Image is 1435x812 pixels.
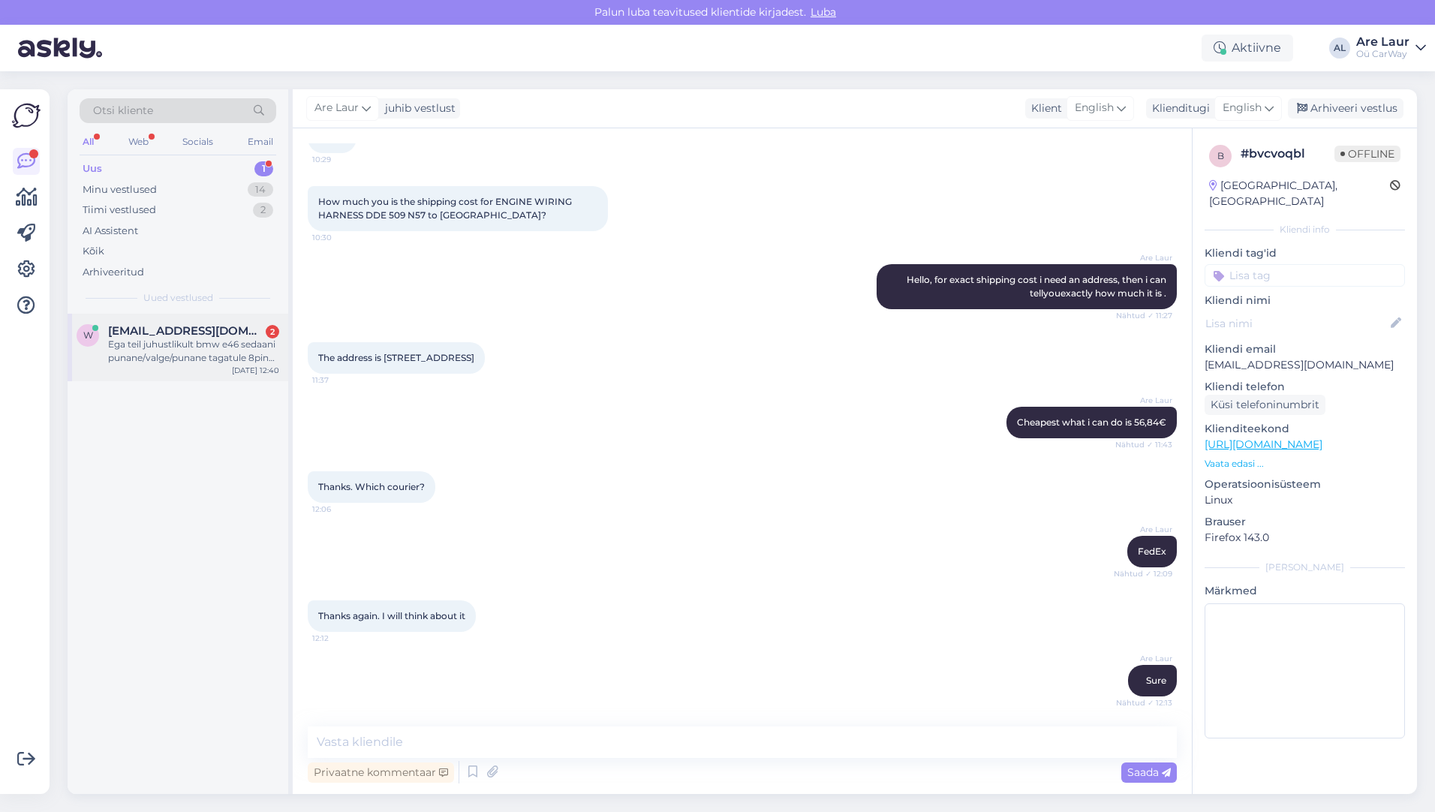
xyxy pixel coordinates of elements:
input: Lisa nimi [1205,315,1388,332]
span: b [1217,150,1224,161]
div: 14 [248,182,273,197]
p: Kliendi email [1205,341,1405,357]
span: Are Laur [1116,653,1172,664]
div: juhib vestlust [379,101,456,116]
a: [URL][DOMAIN_NAME] [1205,438,1322,451]
div: Email [245,132,276,152]
span: Offline [1334,146,1400,162]
div: Klient [1025,101,1062,116]
p: Märkmed [1205,583,1405,599]
div: Klienditugi [1146,101,1210,116]
img: Askly Logo [12,101,41,130]
div: Kliendi info [1205,223,1405,236]
div: Web [125,132,152,152]
span: Otsi kliente [93,103,153,119]
span: The address is [STREET_ADDRESS] [318,352,474,363]
span: Sure [1146,675,1166,686]
span: English [1075,100,1114,116]
span: English [1223,100,1262,116]
div: Socials [179,132,216,152]
span: Nähtud ✓ 11:27 [1116,310,1172,321]
div: Ega teil juhustlikult bmw e46 sedaani punane/valge/punane tagatule 8pin pistiku koos juhtme jupig... [108,338,279,365]
div: 2 [253,203,273,218]
p: Kliendi nimi [1205,293,1405,308]
span: Are Laur [1116,395,1172,406]
div: Are Laur [1356,36,1409,48]
span: FedEx [1138,546,1166,557]
span: Are Laur [314,100,359,116]
span: Nähtud ✓ 11:43 [1115,439,1172,450]
span: Worketgamer@gmail.com [108,324,264,338]
span: Are Laur [1116,252,1172,263]
span: Are Laur [1116,524,1172,535]
div: Oü CarWay [1356,48,1409,60]
div: Arhiveeri vestlus [1288,98,1403,119]
div: Arhiveeritud [83,265,144,280]
a: Are LaurOü CarWay [1356,36,1426,60]
p: Vaata edasi ... [1205,457,1405,471]
div: 1 [254,161,273,176]
div: 2 [266,325,279,338]
span: 12:12 [312,633,369,644]
span: How much you is the shipping cost for ENGINE WIRING HARNESS DDE 509 N57 to [GEOGRAPHIC_DATA]? [318,196,574,221]
input: Lisa tag [1205,264,1405,287]
span: Cheapest what i can do is 56,84€ [1017,417,1166,428]
div: Tiimi vestlused [83,203,156,218]
span: Nähtud ✓ 12:13 [1116,697,1172,708]
div: Aktiivne [1202,35,1293,62]
div: [GEOGRAPHIC_DATA], [GEOGRAPHIC_DATA] [1209,178,1390,209]
div: Minu vestlused [83,182,157,197]
p: Kliendi telefon [1205,379,1405,395]
span: Thanks again. I will think about it [318,610,465,621]
p: Operatsioonisüsteem [1205,477,1405,492]
span: W [83,329,93,341]
p: [EMAIL_ADDRESS][DOMAIN_NAME] [1205,357,1405,373]
div: [DATE] 12:40 [232,365,279,376]
div: AL [1329,38,1350,59]
p: Brauser [1205,514,1405,530]
span: Nähtud ✓ 12:09 [1114,568,1172,579]
p: Klienditeekond [1205,421,1405,437]
div: AI Assistent [83,224,138,239]
div: Küsi telefoninumbrit [1205,395,1325,415]
span: 10:29 [312,154,369,165]
p: Firefox 143.0 [1205,530,1405,546]
div: All [80,132,97,152]
div: # bvcvoqbl [1241,145,1334,163]
div: Privaatne kommentaar [308,762,454,783]
div: Uus [83,161,102,176]
span: Saada [1127,765,1171,779]
span: Thanks. Which courier? [318,481,425,492]
span: 11:37 [312,374,369,386]
span: Hello, for exact shipping cost i need an address, then i can tellyouexactly how much it is . [907,274,1169,299]
p: Kliendi tag'id [1205,245,1405,261]
span: Luba [806,5,841,19]
span: 10:30 [312,232,369,243]
div: Kõik [83,244,104,259]
span: 12:06 [312,504,369,515]
div: [PERSON_NAME] [1205,561,1405,574]
span: Uued vestlused [143,291,213,305]
p: Linux [1205,492,1405,508]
